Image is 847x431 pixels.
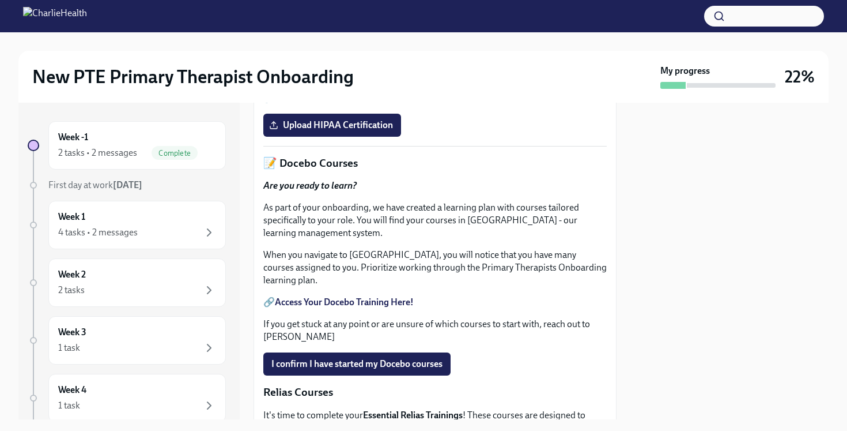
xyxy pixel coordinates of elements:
p: 📝 Docebo Courses [263,156,607,171]
img: CharlieHealth [23,7,87,25]
strong: [DATE] [113,179,142,190]
h6: Week 4 [58,384,86,396]
a: Week 14 tasks • 2 messages [28,201,226,249]
p: 🔗 [263,296,607,309]
p: As part of your onboarding, we have created a learning plan with courses tailored specifically to... [263,201,607,239]
div: 2 tasks [58,284,85,297]
div: 1 task [58,399,80,412]
div: 4 tasks • 2 messages [58,226,138,239]
a: Access Your Docebo Training Here! [275,297,414,308]
h6: Week 3 [58,326,86,339]
a: Week -12 tasks • 2 messagesComplete [28,121,226,170]
div: 2 tasks • 2 messages [58,147,137,159]
h6: Week 2 [58,268,86,281]
strong: Essential Relias Trainings [363,410,463,421]
a: Week 31 task [28,316,226,365]
a: First day at work[DATE] [28,179,226,192]
a: Week 22 tasks [28,258,226,307]
a: Week 41 task [28,374,226,422]
div: 1 task [58,342,80,354]
a: HIPAA for Covered Entities [275,92,383,103]
span: First day at work [48,179,142,190]
p: If you get stuck at any point or are unsure of which courses to start with, reach out to [PERSON_... [263,318,607,343]
span: Upload HIPAA Certification [271,119,393,131]
h3: 22% [785,66,815,87]
button: I confirm I have started my Docebo courses [263,353,451,376]
label: Upload HIPAA Certification [263,114,401,137]
span: I confirm I have started my Docebo courses [271,358,443,370]
h6: Week 1 [58,211,85,223]
h2: New PTE Primary Therapist Onboarding [32,65,354,88]
span: Complete [152,149,198,158]
p: Relias Courses [263,385,607,400]
p: When you navigate to [GEOGRAPHIC_DATA], you will notice that you have many courses assigned to yo... [263,249,607,287]
h6: Week -1 [58,131,88,144]
strong: My progress [660,65,710,77]
strong: Are you ready to learn? [263,180,357,191]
